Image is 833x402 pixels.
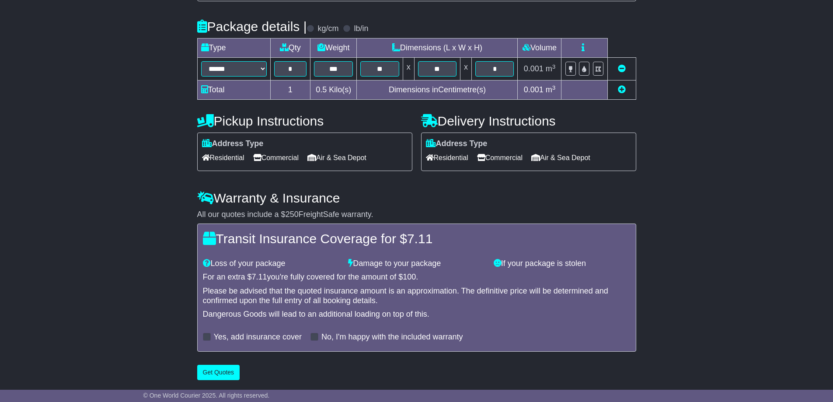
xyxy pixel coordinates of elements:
[310,38,357,58] td: Weight
[203,287,631,305] div: Please be advised that the quoted insurance amount is an approximation. The definitive price will...
[199,259,344,269] div: Loss of your package
[518,38,561,58] td: Volume
[203,310,631,319] div: Dangerous Goods will lead to an additional loading on top of this.
[252,273,267,281] span: 7.11
[143,392,270,399] span: © One World Courier 2025. All rights reserved.
[203,231,631,246] h4: Transit Insurance Coverage for $
[197,80,270,100] td: Total
[344,259,489,269] div: Damage to your package
[197,365,240,380] button: Get Quotes
[197,114,412,128] h4: Pickup Instructions
[426,151,468,164] span: Residential
[618,85,626,94] a: Add new item
[477,151,523,164] span: Commercial
[618,64,626,73] a: Remove this item
[357,80,518,100] td: Dimensions in Centimetre(s)
[421,114,636,128] h4: Delivery Instructions
[202,151,244,164] span: Residential
[426,139,488,149] label: Address Type
[286,210,299,219] span: 250
[321,332,463,342] label: No, I'm happy with the included warranty
[202,139,264,149] label: Address Type
[214,332,302,342] label: Yes, add insurance cover
[270,80,310,100] td: 1
[203,273,631,282] div: For an extra $ you're fully covered for the amount of $ .
[354,24,368,34] label: lb/in
[546,64,556,73] span: m
[531,151,590,164] span: Air & Sea Depot
[403,273,416,281] span: 100
[407,231,432,246] span: 7.11
[317,24,338,34] label: kg/cm
[197,210,636,220] div: All our quotes include a $ FreightSafe warranty.
[316,85,327,94] span: 0.5
[403,58,414,80] td: x
[546,85,556,94] span: m
[270,38,310,58] td: Qty
[460,58,472,80] td: x
[310,80,357,100] td: Kilo(s)
[552,84,556,91] sup: 3
[197,191,636,205] h4: Warranty & Insurance
[197,38,270,58] td: Type
[524,64,544,73] span: 0.001
[197,19,307,34] h4: Package details |
[357,38,518,58] td: Dimensions (L x W x H)
[552,63,556,70] sup: 3
[524,85,544,94] span: 0.001
[253,151,299,164] span: Commercial
[307,151,366,164] span: Air & Sea Depot
[489,259,635,269] div: If your package is stolen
